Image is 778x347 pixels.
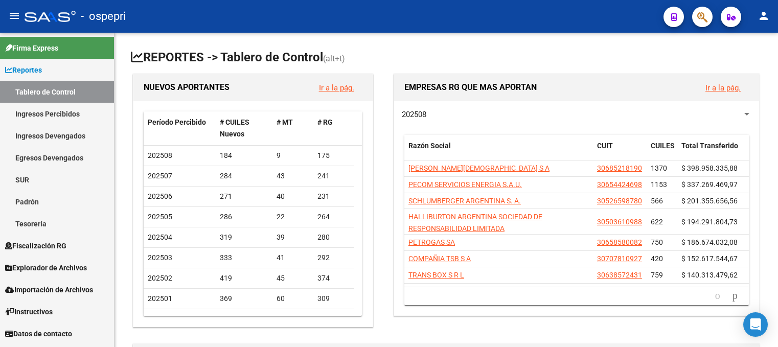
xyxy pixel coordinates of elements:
[148,172,172,180] span: 202507
[220,170,268,182] div: 284
[408,197,521,205] span: SCHLUMBERGER ARGENTINA S. A.
[220,293,268,305] div: 369
[697,78,749,97] button: Ir a la pág.
[597,197,642,205] span: 30526598780
[681,197,738,205] span: $ 201.355.656,56
[277,211,309,223] div: 22
[408,164,550,172] span: [PERSON_NAME][DEMOGRAPHIC_DATA] S A
[220,252,268,264] div: 333
[220,272,268,284] div: 419
[651,164,667,172] span: 1370
[148,213,172,221] span: 202505
[5,240,66,251] span: Fiscalización RG
[317,118,333,126] span: # RG
[220,191,268,202] div: 271
[597,218,642,226] span: 30503610988
[647,135,677,169] datatable-header-cell: CUILES
[317,211,350,223] div: 264
[317,293,350,305] div: 309
[277,170,309,182] div: 43
[317,232,350,243] div: 280
[408,180,522,189] span: PECOM SERVICIOS ENERGIA S.A.U.
[5,42,58,54] span: Firma Express
[5,262,87,273] span: Explorador de Archivos
[711,290,725,302] a: go to previous page
[681,142,738,150] span: Total Transferido
[313,111,354,145] datatable-header-cell: # RG
[8,10,20,22] mat-icon: menu
[681,164,738,172] span: $ 398.958.335,88
[597,180,642,189] span: 30654424698
[317,170,350,182] div: 241
[277,232,309,243] div: 39
[5,64,42,76] span: Reportes
[705,83,741,92] a: Ir a la pág.
[317,150,350,161] div: 175
[277,313,309,325] div: 208
[728,290,742,302] a: go to next page
[408,213,542,233] span: HALLIBURTON ARGENTINA SOCIEDAD DE RESPONSABILIDAD LIMITADA
[404,135,593,169] datatable-header-cell: Razón Social
[743,312,768,337] div: Open Intercom Messenger
[148,151,172,159] span: 202508
[81,5,126,28] span: - ospepri
[681,255,738,263] span: $ 152.617.544,67
[677,135,749,169] datatable-header-cell: Total Transferido
[681,271,738,279] span: $ 140.313.479,62
[311,78,362,97] button: Ir a la pág.
[220,211,268,223] div: 286
[148,294,172,303] span: 202501
[681,180,738,189] span: $ 337.269.469,97
[317,252,350,264] div: 292
[408,142,451,150] span: Razón Social
[408,255,471,263] span: COMPAÑIA TSB S A
[681,218,738,226] span: $ 194.291.804,73
[277,252,309,264] div: 41
[597,271,642,279] span: 30638572431
[317,272,350,284] div: 374
[148,118,206,126] span: Período Percibido
[402,110,426,119] span: 202508
[597,142,613,150] span: CUIT
[317,191,350,202] div: 231
[148,233,172,241] span: 202504
[597,164,642,172] span: 30685218190
[404,82,537,92] span: EMPRESAS RG QUE MAS APORTAN
[277,293,309,305] div: 60
[597,238,642,246] span: 30658580082
[651,142,675,150] span: CUILES
[220,313,268,325] div: 528
[651,238,663,246] span: 750
[651,218,663,226] span: 622
[651,197,663,205] span: 566
[148,253,172,262] span: 202503
[593,135,647,169] datatable-header-cell: CUIT
[220,232,268,243] div: 319
[220,118,249,138] span: # CUILES Nuevos
[317,313,350,325] div: 320
[651,255,663,263] span: 420
[216,111,272,145] datatable-header-cell: # CUILES Nuevos
[597,255,642,263] span: 30707810927
[148,315,172,323] span: 202412
[758,10,770,22] mat-icon: person
[277,191,309,202] div: 40
[148,274,172,282] span: 202502
[5,328,72,339] span: Datos de contacto
[408,271,464,279] span: TRANS BOX S R L
[277,272,309,284] div: 45
[220,150,268,161] div: 184
[5,284,93,295] span: Importación de Archivos
[5,306,53,317] span: Instructivos
[323,54,345,63] span: (alt+t)
[131,49,762,67] h1: REPORTES -> Tablero de Control
[651,180,667,189] span: 1153
[651,271,663,279] span: 759
[319,83,354,92] a: Ir a la pág.
[681,238,738,246] span: $ 186.674.032,08
[408,238,455,246] span: PETROGAS SA
[272,111,313,145] datatable-header-cell: # MT
[277,150,309,161] div: 9
[144,111,216,145] datatable-header-cell: Período Percibido
[144,82,230,92] span: NUEVOS APORTANTES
